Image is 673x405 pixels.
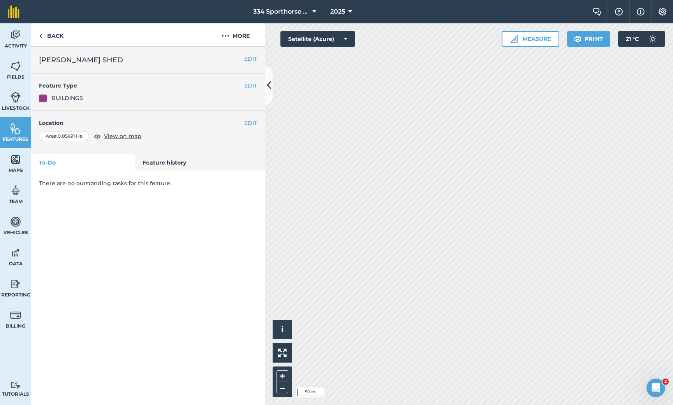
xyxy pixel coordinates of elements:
[574,34,581,44] img: svg+xml;base64,PHN2ZyB4bWxucz0iaHR0cDovL3d3dy53My5vcmcvMjAwMC9zdmciIHdpZHRoPSIxOSIgaGVpZ2h0PSIyNC...
[280,31,355,47] button: Satellite (Azure)
[502,31,559,47] button: Measure
[39,54,257,65] h2: [PERSON_NAME] SHED
[31,154,135,171] a: To-Do
[39,31,42,40] img: svg+xml;base64,PHN2ZyB4bWxucz0iaHR0cDovL3d3dy53My5vcmcvMjAwMC9zdmciIHdpZHRoPSI5IiBoZWlnaHQ9IjI0Ii...
[135,154,265,171] a: Feature history
[10,91,21,103] img: svg+xml;base64,PD94bWwgdmVyc2lvbj0iMS4wIiBlbmNvZGluZz0idXRmLTgiPz4KPCEtLSBHZW5lcmF0b3I6IEFkb2JlIE...
[31,23,71,46] a: Back
[94,131,101,141] img: svg+xml;base64,PHN2ZyB4bWxucz0iaHR0cDovL3d3dy53My5vcmcvMjAwMC9zdmciIHdpZHRoPSIxOCIgaGVpZ2h0PSIyNC...
[206,23,265,46] button: More
[39,119,257,127] h4: Location
[614,8,624,16] img: A question mark icon
[10,247,21,259] img: svg+xml;base64,PD94bWwgdmVyc2lvbj0iMS4wIiBlbmNvZGluZz0idXRmLTgiPz4KPCEtLSBHZW5lcmF0b3I6IEFkb2JlIE...
[39,131,89,141] div: Area : 0.05691 Ha
[10,154,21,165] img: svg+xml;base64,PHN2ZyB4bWxucz0iaHR0cDovL3d3dy53My5vcmcvMjAwMC9zdmciIHdpZHRoPSI1NiIgaGVpZ2h0PSI2MC...
[51,94,83,102] div: BUILDINGS
[662,379,669,385] span: 2
[253,7,309,16] span: 334 Sporthorse Stud
[39,81,244,90] h4: Feature Type
[277,382,288,393] button: –
[330,7,345,16] span: 2025
[10,309,21,321] img: svg+xml;base64,PD94bWwgdmVyc2lvbj0iMS4wIiBlbmNvZGluZz0idXRmLTgiPz4KPCEtLSBHZW5lcmF0b3I6IEFkb2JlIE...
[8,5,19,18] img: fieldmargin Logo
[618,31,665,47] button: 21 °C
[645,31,661,47] img: svg+xml;base64,PD94bWwgdmVyc2lvbj0iMS4wIiBlbmNvZGluZz0idXRmLTgiPz4KPCEtLSBHZW5lcmF0b3I6IEFkb2JlIE...
[510,35,518,43] img: Ruler icon
[10,185,21,196] img: svg+xml;base64,PD94bWwgdmVyc2lvbj0iMS4wIiBlbmNvZGluZz0idXRmLTgiPz4KPCEtLSBHZW5lcmF0b3I6IEFkb2JlIE...
[10,216,21,228] img: svg+xml;base64,PD94bWwgdmVyc2lvbj0iMS4wIiBlbmNvZGluZz0idXRmLTgiPz4KPCEtLSBHZW5lcmF0b3I6IEFkb2JlIE...
[94,131,141,141] button: View on map
[244,54,257,63] button: EDIT
[10,29,21,41] img: svg+xml;base64,PD94bWwgdmVyc2lvbj0iMS4wIiBlbmNvZGluZz0idXRmLTgiPz4KPCEtLSBHZW5lcmF0b3I6IEFkb2JlIE...
[39,179,257,188] p: There are no outstanding tasks for this feature.
[10,123,21,134] img: svg+xml;base64,PHN2ZyB4bWxucz0iaHR0cDovL3d3dy53My5vcmcvMjAwMC9zdmciIHdpZHRoPSI1NiIgaGVpZ2h0PSI2MC...
[244,81,257,90] button: EDIT
[273,320,292,339] button: i
[281,324,284,334] span: i
[222,31,229,40] img: svg+xml;base64,PHN2ZyB4bWxucz0iaHR0cDovL3d3dy53My5vcmcvMjAwMC9zdmciIHdpZHRoPSIyMCIgaGVpZ2h0PSIyNC...
[658,8,667,16] img: A cog icon
[10,278,21,290] img: svg+xml;base64,PD94bWwgdmVyc2lvbj0iMS4wIiBlbmNvZGluZz0idXRmLTgiPz4KPCEtLSBHZW5lcmF0b3I6IEFkb2JlIE...
[244,119,257,127] button: EDIT
[278,349,287,357] img: Four arrows, one pointing top left, one top right, one bottom right and the last bottom left
[277,370,288,382] button: +
[10,60,21,72] img: svg+xml;base64,PHN2ZyB4bWxucz0iaHR0cDovL3d3dy53My5vcmcvMjAwMC9zdmciIHdpZHRoPSI1NiIgaGVpZ2h0PSI2MC...
[10,382,21,389] img: svg+xml;base64,PD94bWwgdmVyc2lvbj0iMS4wIiBlbmNvZGluZz0idXRmLTgiPz4KPCEtLSBHZW5lcmF0b3I6IEFkb2JlIE...
[567,31,611,47] button: Print
[637,7,645,16] img: svg+xml;base64,PHN2ZyB4bWxucz0iaHR0cDovL3d3dy53My5vcmcvMjAwMC9zdmciIHdpZHRoPSIxNyIgaGVpZ2h0PSIxNy...
[626,31,639,47] span: 21 ° C
[104,132,141,140] span: View on map
[592,8,602,16] img: Two speech bubbles overlapping with the left bubble in the forefront
[647,379,665,397] iframe: Intercom live chat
